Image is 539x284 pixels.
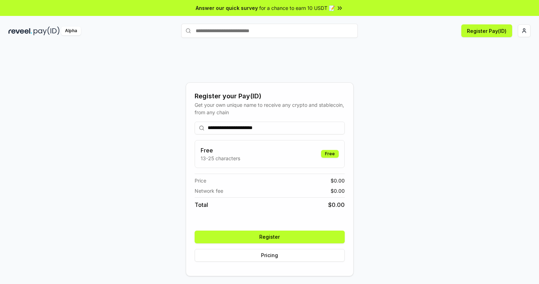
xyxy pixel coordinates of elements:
[8,27,32,35] img: reveel_dark
[321,150,339,158] div: Free
[201,155,240,162] p: 13-25 characters
[331,187,345,195] span: $ 0.00
[195,177,206,184] span: Price
[331,177,345,184] span: $ 0.00
[195,231,345,243] button: Register
[195,101,345,116] div: Get your own unique name to receive any crypto and stablecoin, from any chain
[461,24,512,37] button: Register Pay(ID)
[61,27,81,35] div: Alpha
[195,201,208,209] span: Total
[195,249,345,262] button: Pricing
[328,201,345,209] span: $ 0.00
[34,27,60,35] img: pay_id
[195,187,223,195] span: Network fee
[196,4,258,12] span: Answer our quick survey
[195,91,345,101] div: Register your Pay(ID)
[201,146,240,155] h3: Free
[259,4,335,12] span: for a chance to earn 10 USDT 📝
